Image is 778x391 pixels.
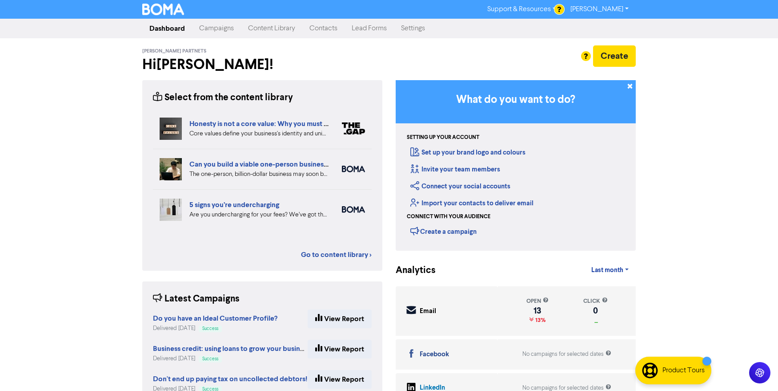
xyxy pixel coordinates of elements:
[522,350,611,358] div: No campaigns for selected dates
[308,340,372,358] a: View Report
[591,266,623,274] span: Last month
[533,317,545,324] span: 13%
[153,324,277,333] div: Delivered [DATE]
[583,307,608,314] div: 0
[301,249,372,260] a: Go to content library >
[410,165,500,174] a: Invite your team members
[302,20,345,37] a: Contacts
[526,307,549,314] div: 13
[153,91,293,105] div: Select from the content library
[410,199,533,208] a: Import your contacts to deliver email
[189,210,329,220] div: Are you undercharging for your fees? We’ve got the five warning signs that can help you diagnose ...
[409,94,622,106] h3: What do you want to do?
[153,292,240,306] div: Latest Campaigns
[420,306,436,317] div: Email
[142,48,206,54] span: [PERSON_NAME] Partnets
[420,350,449,360] div: Facebook
[480,2,563,16] a: Support & Resources
[189,129,329,138] div: Core values define your business's identity and uniqueness. Focusing on distinct values that refl...
[192,20,241,37] a: Campaigns
[342,206,365,213] img: boma_accounting
[153,376,307,383] a: Don't end up paying tax on uncollected debtors!
[342,166,365,172] img: boma
[153,346,310,353] a: Business credit: using loans to grow your business
[189,200,279,209] a: 5 signs you’re undercharging
[189,119,378,128] a: Honesty is not a core value: Why you must dare to stand out
[153,315,277,322] a: Do you have an Ideal Customer Profile?
[583,297,608,305] div: click
[241,20,302,37] a: Content Library
[189,160,330,169] a: Can you build a viable one-person business?
[142,56,382,73] h2: Hi [PERSON_NAME] !
[407,213,490,221] div: Connect with your audience
[396,264,425,277] div: Analytics
[593,45,636,67] button: Create
[142,20,192,37] a: Dashboard
[410,224,477,238] div: Create a campaign
[410,148,525,157] a: Set up your brand logo and colours
[734,348,778,391] iframe: Chat Widget
[345,20,394,37] a: Lead Forms
[396,80,636,251] div: Getting Started in BOMA
[153,354,308,363] div: Delivered [DATE]
[189,170,329,179] div: The one-person, billion-dollar business may soon become a reality. But what are the pros and cons...
[153,375,307,383] strong: Don't end up paying tax on uncollected debtors!
[202,326,218,331] span: Success
[142,4,184,15] img: BOMA Logo
[584,261,636,279] a: Last month
[342,122,365,134] img: thegap
[153,314,277,323] strong: Do you have an Ideal Customer Profile?
[308,310,372,328] a: View Report
[526,297,549,305] div: open
[407,134,479,142] div: Setting up your account
[202,357,218,361] span: Success
[308,370,372,389] a: View Report
[153,344,310,353] strong: Business credit: using loans to grow your business
[394,20,432,37] a: Settings
[410,182,510,191] a: Connect your social accounts
[593,317,598,324] span: _
[563,2,636,16] a: [PERSON_NAME]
